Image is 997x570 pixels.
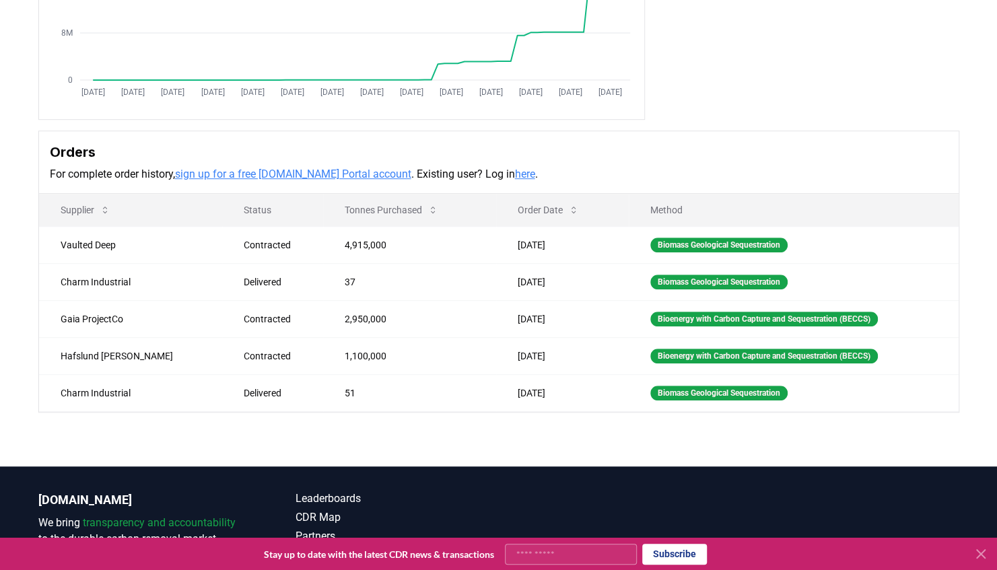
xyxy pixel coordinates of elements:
[359,87,383,97] tspan: [DATE]
[496,226,629,263] td: [DATE]
[121,87,145,97] tspan: [DATE]
[50,142,948,162] h3: Orders
[244,386,312,400] div: Delivered
[296,528,499,544] a: Partners
[244,275,312,289] div: Delivered
[650,275,788,289] div: Biomass Geological Sequestration
[323,300,496,337] td: 2,950,000
[244,312,312,326] div: Contracted
[39,337,223,374] td: Hafslund [PERSON_NAME]
[38,491,242,509] p: [DOMAIN_NAME]
[67,75,72,85] tspan: 0
[439,87,462,97] tspan: [DATE]
[518,87,542,97] tspan: [DATE]
[175,168,411,180] a: sign up for a free [DOMAIN_NAME] Portal account
[479,87,502,97] tspan: [DATE]
[233,203,312,217] p: Status
[323,337,496,374] td: 1,100,000
[640,203,948,217] p: Method
[244,349,312,363] div: Contracted
[280,87,304,97] tspan: [DATE]
[61,28,72,38] tspan: 8M
[515,168,535,180] a: here
[323,263,496,300] td: 37
[240,87,264,97] tspan: [DATE]
[496,263,629,300] td: [DATE]
[38,515,242,547] p: We bring to the durable carbon removal market
[83,516,236,529] span: transparency and accountability
[39,263,223,300] td: Charm Industrial
[650,312,878,326] div: Bioenergy with Carbon Capture and Sequestration (BECCS)
[39,300,223,337] td: Gaia ProjectCo
[650,349,878,363] div: Bioenergy with Carbon Capture and Sequestration (BECCS)
[81,87,105,97] tspan: [DATE]
[296,509,499,526] a: CDR Map
[323,374,496,411] td: 51
[39,374,223,411] td: Charm Industrial
[507,197,590,223] button: Order Date
[399,87,423,97] tspan: [DATE]
[161,87,184,97] tspan: [DATE]
[650,238,788,252] div: Biomass Geological Sequestration
[50,166,948,182] p: For complete order history, . Existing user? Log in .
[496,337,629,374] td: [DATE]
[323,226,496,263] td: 4,915,000
[334,197,449,223] button: Tonnes Purchased
[244,238,312,252] div: Contracted
[39,226,223,263] td: Vaulted Deep
[598,87,622,97] tspan: [DATE]
[496,300,629,337] td: [DATE]
[50,197,121,223] button: Supplier
[496,374,629,411] td: [DATE]
[296,491,499,507] a: Leaderboards
[650,386,788,400] div: Biomass Geological Sequestration
[558,87,582,97] tspan: [DATE]
[201,87,224,97] tspan: [DATE]
[320,87,343,97] tspan: [DATE]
